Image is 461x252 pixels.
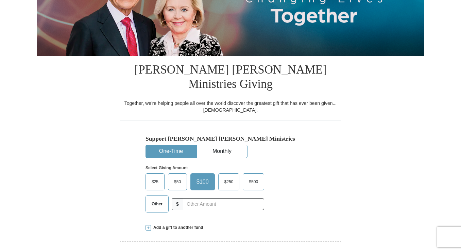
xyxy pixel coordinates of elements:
[120,100,341,113] div: Together, we're helping people all over the world discover the greatest gift that has ever been g...
[193,177,212,187] span: $100
[245,177,261,187] span: $500
[148,199,166,209] span: Other
[146,145,196,158] button: One-Time
[151,225,203,231] span: Add a gift to another fund
[183,198,264,210] input: Other Amount
[197,145,247,158] button: Monthly
[221,177,237,187] span: $250
[171,177,184,187] span: $50
[146,135,315,142] h5: Support [PERSON_NAME] [PERSON_NAME] Ministries
[146,166,188,170] strong: Select Giving Amount
[148,177,162,187] span: $25
[172,198,183,210] span: $
[120,56,341,100] h1: [PERSON_NAME] [PERSON_NAME] Ministries Giving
